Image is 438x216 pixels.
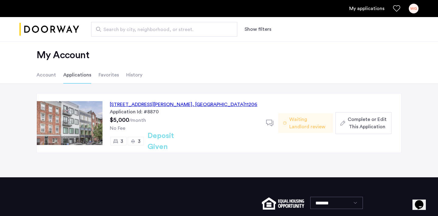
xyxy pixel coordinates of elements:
[349,5,384,12] a: My application
[110,101,257,108] div: [STREET_ADDRESS][PERSON_NAME] 11206
[63,66,91,83] li: Applications
[289,116,328,130] span: Waiting Landlord review
[126,66,142,83] li: History
[36,66,56,83] li: Account
[348,116,387,130] span: Complete or Edit This Application
[110,126,125,131] span: No Fee
[148,130,196,152] h2: Deposit Given
[36,49,401,61] h2: My Account
[262,197,304,210] img: equal-housing.png
[245,26,271,33] button: Show or hide filters
[409,4,419,13] div: WG
[91,22,237,37] input: Apartment Search
[19,18,79,41] img: logo
[412,192,432,210] iframe: chat widget
[120,139,123,144] span: 3
[393,5,400,12] a: Favorites
[99,66,119,83] li: Favorites
[192,102,245,107] span: , [GEOGRAPHIC_DATA]
[310,197,363,209] select: Language select
[110,108,259,115] div: Application Id: #8870
[138,139,141,144] span: 3
[19,18,79,41] a: Cazamio logo
[37,101,103,145] img: Apartment photo
[129,118,146,123] sub: /month
[103,26,220,33] span: Search by city, neighborhood, or street.
[110,117,129,123] span: $5,000
[335,112,391,134] button: button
